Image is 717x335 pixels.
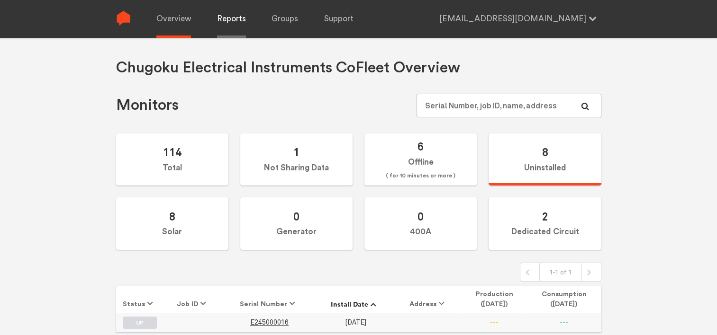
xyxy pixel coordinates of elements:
[462,286,527,313] th: Production ([DATE])
[169,210,175,223] span: 8
[240,197,353,250] label: Generator
[542,210,548,223] span: 2
[116,133,228,186] label: Total
[223,286,316,313] th: Serial Number
[116,286,164,313] th: Status
[386,170,455,182] span: ( for 10 minutes or more )
[250,318,289,326] span: E245000016
[539,263,582,281] div: 1-1 of 1
[364,133,477,186] label: Offline
[417,140,424,153] span: 6
[364,197,477,250] label: 400A
[417,94,601,117] input: Serial Number, job ID, name, address
[489,133,601,186] label: Uninstalled
[395,286,462,313] th: Address
[163,145,182,159] span: 114
[116,96,179,115] h1: Monitors
[417,210,424,223] span: 0
[462,313,527,332] td: ---
[116,11,131,26] img: Sense Logo
[293,145,300,159] span: 1
[123,317,157,329] label: UP
[526,286,601,313] th: Consumption ([DATE])
[293,210,300,223] span: 0
[345,318,366,326] span: [DATE]
[316,286,395,313] th: Install Date
[116,58,460,78] h1: Chugoku Electrical Instruments Co Fleet Overview
[164,286,223,313] th: Job ID
[489,197,601,250] label: Dedicated Circuit
[240,133,353,186] label: Not Sharing Data
[526,313,601,332] td: ---
[542,145,548,159] span: 8
[116,197,228,250] label: Solar
[250,319,289,326] a: E245000016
